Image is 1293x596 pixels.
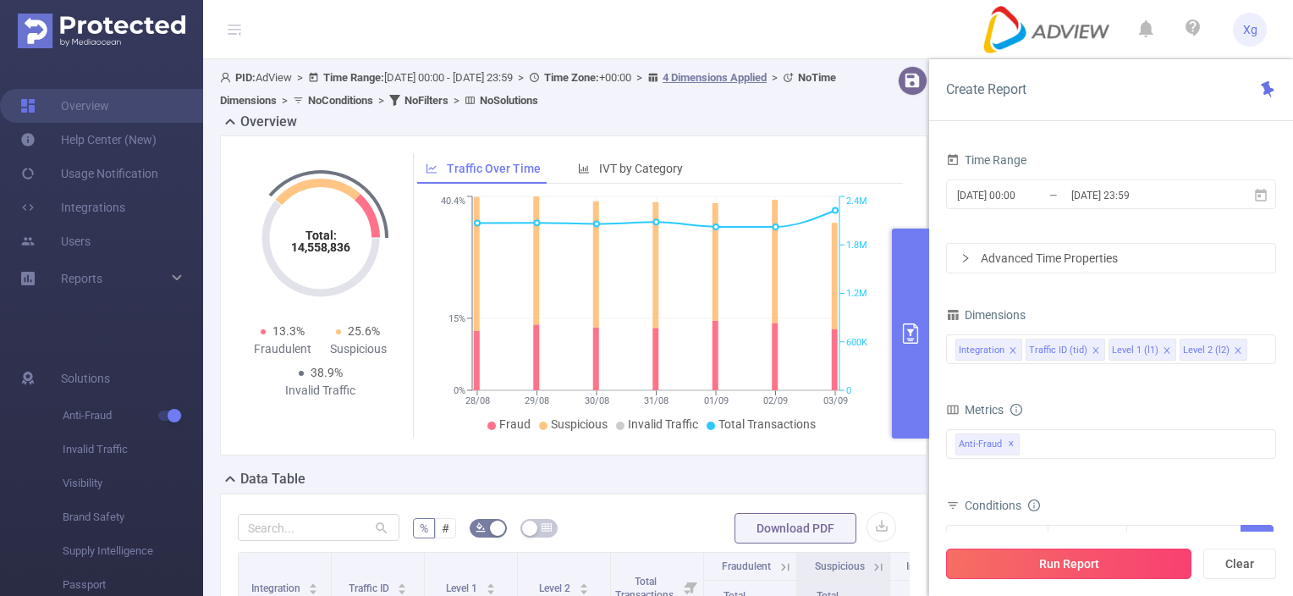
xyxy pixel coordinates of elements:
[1028,499,1040,511] i: icon: info-circle
[955,433,1020,455] span: Anti-Fraud
[220,71,836,107] span: AdView [DATE] 00:00 - [DATE] 23:59 +00:00
[61,272,102,285] span: Reports
[486,581,495,586] i: icon: caret-up
[61,361,110,395] span: Solutions
[767,71,783,84] span: >
[220,72,235,83] i: icon: user
[539,582,573,594] span: Level 2
[846,240,867,251] tspan: 1.8M
[323,71,384,84] b: Time Range:
[20,157,158,190] a: Usage Notification
[1057,526,1110,554] div: Contains
[486,581,496,591] div: Sort
[398,581,407,586] i: icon: caret-up
[283,382,359,400] div: Invalid Traffic
[955,526,1017,554] div: Integration
[1183,339,1230,361] div: Level 2 (l2)
[291,240,350,254] tspan: 14,558,836
[397,581,407,591] div: Sort
[965,499,1040,512] span: Conditions
[947,244,1275,273] div: icon: rightAdvanced Time Properties
[348,324,380,338] span: 25.6%
[735,513,856,544] button: Download PDF
[551,417,608,431] span: Suspicious
[235,71,256,84] b: PID:
[292,71,308,84] span: >
[846,196,867,207] tspan: 2.4M
[20,190,125,224] a: Integrations
[644,395,669,406] tspan: 31/08
[373,94,389,107] span: >
[815,560,865,572] span: Suspicious
[486,588,495,593] i: icon: caret-down
[240,469,305,489] h2: Data Table
[20,89,109,123] a: Overview
[441,196,465,207] tspan: 40.4%
[63,534,203,568] span: Supply Intelligence
[955,184,1092,207] input: Start date
[946,549,1191,579] button: Run Report
[959,339,1004,361] div: Integration
[18,14,185,48] img: Protected Media
[404,94,448,107] b: No Filters
[1092,346,1100,356] i: icon: close
[525,395,549,406] tspan: 29/08
[722,560,771,572] span: Fraudulent
[1008,434,1015,455] span: ✕
[480,94,538,107] b: No Solutions
[63,466,203,500] span: Visibility
[476,522,486,533] i: icon: bg-colors
[578,163,590,174] i: icon: bar-chart
[465,395,489,406] tspan: 28/08
[63,500,203,534] span: Brand Safety
[960,253,971,263] i: icon: right
[1010,404,1022,416] i: icon: info-circle
[448,313,465,324] tspan: 15%
[663,71,767,84] u: 4 Dimensions Applied
[599,162,683,175] span: IVT by Category
[542,522,552,533] i: icon: table
[1026,339,1105,361] li: Traffic ID (tid)
[1243,13,1257,47] span: Xg
[628,417,698,431] span: Invalid Traffic
[1234,346,1242,356] i: icon: close
[906,560,967,572] span: Invalid Traffic
[61,262,102,295] a: Reports
[579,581,588,586] i: icon: caret-up
[277,94,293,107] span: >
[955,339,1022,361] li: Integration
[20,224,91,258] a: Users
[1203,549,1276,579] button: Clear
[946,308,1026,322] span: Dimensions
[426,163,437,174] i: icon: line-chart
[579,581,589,591] div: Sort
[946,81,1026,97] span: Create Report
[238,514,399,541] input: Search...
[311,366,343,379] span: 38.9%
[251,582,303,594] span: Integration
[631,71,647,84] span: >
[309,588,318,593] i: icon: caret-down
[584,395,608,406] tspan: 30/08
[308,94,373,107] b: No Conditions
[1109,339,1176,361] li: Level 1 (l1)
[579,588,588,593] i: icon: caret-down
[823,395,847,406] tspan: 03/09
[499,417,531,431] span: Fraud
[1112,339,1158,361] div: Level 1 (l1)
[454,385,465,396] tspan: 0%
[718,417,816,431] span: Total Transactions
[946,153,1026,167] span: Time Range
[446,582,480,594] span: Level 1
[20,123,157,157] a: Help Center (New)
[846,289,867,300] tspan: 1.2M
[703,395,728,406] tspan: 01/09
[398,588,407,593] i: icon: caret-down
[63,433,203,466] span: Invalid Traffic
[448,94,465,107] span: >
[349,582,392,594] span: Traffic ID
[420,521,428,535] span: %
[1009,346,1017,356] i: icon: close
[1163,346,1171,356] i: icon: close
[846,385,851,396] tspan: 0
